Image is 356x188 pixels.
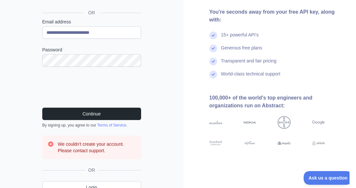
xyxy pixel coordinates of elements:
button: Continue [42,108,141,120]
div: 15+ powerful API's [221,32,259,45]
img: shopify [278,140,290,146]
label: Password [42,47,141,53]
img: stanford university [209,140,222,146]
div: By signing up, you agree to our . [42,123,141,128]
h3: We couldn't create your account. Please contact support. [58,141,136,154]
img: bayer [278,116,290,129]
iframe: Toggle Customer Support [304,171,349,185]
div: World-class technical support [221,71,281,84]
img: check mark [209,58,217,65]
div: Transparent and fair pricing [221,58,277,71]
a: Terms of Service [97,123,126,128]
div: You're seconds away from your free API key, along with: [209,8,346,24]
img: airbnb [312,140,325,146]
img: nokia [244,116,256,129]
img: google [312,116,325,129]
div: 100,000+ of the world's top engineers and organizations run on Abstract: [209,94,346,110]
label: Email address [42,19,141,25]
span: OR [86,167,98,173]
iframe: reCAPTCHA [42,74,141,100]
img: check mark [209,32,217,39]
img: accenture [209,116,222,129]
img: check mark [209,71,217,78]
div: Generous free plans [221,45,262,58]
span: OR [83,9,100,16]
img: payoneer [244,140,256,146]
img: check mark [209,45,217,52]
